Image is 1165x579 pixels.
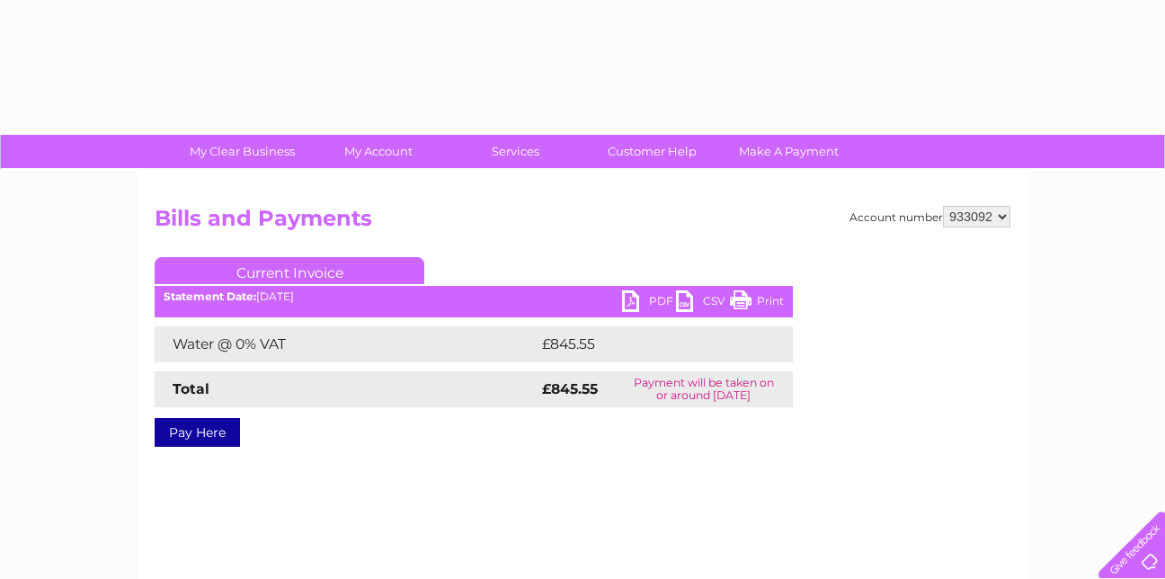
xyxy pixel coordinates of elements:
a: My Account [305,135,453,168]
a: Customer Help [578,135,726,168]
a: Current Invoice [155,257,424,284]
td: Water @ 0% VAT [155,326,538,362]
div: [DATE] [155,290,793,303]
a: My Clear Business [168,135,316,168]
a: Services [441,135,590,168]
strong: £845.55 [542,380,598,397]
strong: Total [173,380,209,397]
a: PDF [622,290,676,316]
td: £845.55 [538,326,760,362]
a: Print [730,290,784,316]
b: Statement Date: [164,289,256,303]
td: Payment will be taken on or around [DATE] [615,371,793,407]
div: Account number [849,206,1010,227]
a: CSV [676,290,730,316]
a: Pay Here [155,418,240,447]
h2: Bills and Payments [155,206,1010,240]
a: Make A Payment [715,135,863,168]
